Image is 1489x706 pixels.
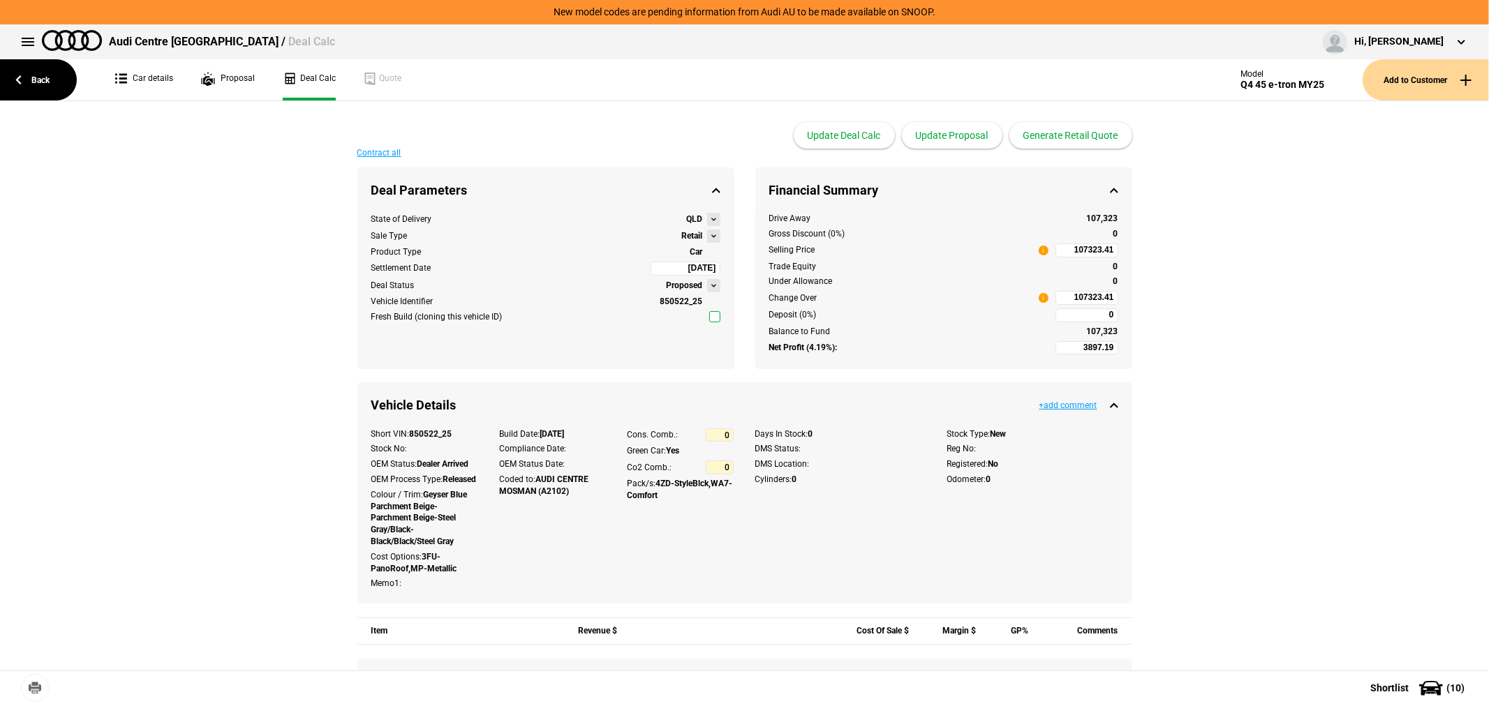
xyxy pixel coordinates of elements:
button: Shortlist(10) [1349,670,1489,705]
div: Coded to: [499,474,606,497]
strong: AUDI CENTRE MOSMAN (A2102) [499,474,588,496]
div: Deal Parameters [357,167,734,213]
div: Trade Equity [769,261,1049,273]
div: Settlement Date [371,262,431,274]
strong: [DATE] [540,429,564,439]
div: Change Over [769,292,817,304]
button: Contract all [357,149,401,157]
button: Update Proposal [902,122,1002,149]
span: Shortlist [1370,683,1409,693]
div: Days In Stock: [755,428,926,440]
div: Pack/s: [627,478,734,502]
strong: 0 [792,474,797,484]
strong: 4ZD-StyleBlck,WA7-Comfort [627,479,732,500]
div: Comments [1043,618,1118,644]
strong: Geyser Blue Parchment Beige-Parchment Beige-Steel Gray/Black-Black/Black/Steel Gray [371,490,468,546]
button: +add comment [1039,401,1097,410]
div: Financial Summary [755,167,1132,213]
div: Reg No: [947,443,1118,455]
div: Deal Status [371,280,415,292]
strong: No [988,459,999,469]
a: Car details [115,59,173,100]
div: DMS Location: [755,458,926,470]
div: Build Date: [499,428,606,440]
div: Cylinders: [755,474,926,486]
strong: Dealer Arrived [417,459,469,469]
input: 107323.41 [1055,243,1118,257]
button: Update Deal Calc [794,122,895,149]
input: 23/09/2025 [651,262,720,276]
div: Registered: [947,458,1118,470]
div: Vehicle Identifier [371,296,434,308]
div: Q4 45 e-tron MY25 [1240,79,1324,91]
div: State of Delivery [371,213,432,225]
div: Audi Centre [GEOGRAPHIC_DATA] / [109,34,335,50]
div: Green Car: [627,445,734,457]
strong: Net Profit (4.19%): [769,342,838,354]
strong: New [991,429,1007,439]
strong: QLD [687,213,703,225]
div: Balance to Fund [769,326,1049,338]
div: Colour / Trim: [371,489,478,548]
div: Compliance Date: [499,443,606,455]
div: Selling Price [769,244,815,256]
button: Add to Customer [1363,59,1489,100]
input: 0 [706,460,734,474]
strong: 850522_25 [410,429,452,439]
span: i [1039,246,1049,255]
span: ( 10 ) [1446,683,1465,693]
div: Vehicle Details [357,382,1132,428]
a: Deal Calc [283,59,336,100]
input: 0 [1055,308,1118,322]
div: Under Allowance [769,276,1049,287]
div: Margin $ [924,618,976,644]
button: Generate Retail Quote [1009,122,1132,149]
div: Short VIN: [371,428,478,440]
div: Hi, [PERSON_NAME] [1354,35,1444,49]
a: Proposal [201,59,255,100]
div: Stock Type: [947,428,1118,440]
strong: Car [690,247,703,257]
div: Co2 Comb.: [627,462,672,474]
div: OEM Status Date: [499,458,606,470]
div: Fresh Build (cloning this vehicle ID) [371,311,503,323]
strong: 3FU-PanoRoof,MP-Metallic [371,552,457,573]
div: Memo1: [371,578,478,589]
strong: 0 [808,429,813,439]
div: Item [371,618,551,644]
strong: 107,323 [1087,213,1118,223]
div: Sale Type [371,230,408,242]
div: Deposit (0%) [769,309,1049,321]
div: GP% [991,618,1029,644]
div: Cons. Comb.: [627,429,678,441]
div: Product Type [371,246,422,258]
div: Gross Discount (0%) [769,228,1049,240]
div: Model [1240,69,1324,79]
span: i [1039,293,1049,303]
div: Odometer: [947,474,1118,486]
div: OEM Status: [371,458,478,470]
div: Stock No: [371,443,478,455]
div: DMS Status: [755,443,926,455]
strong: 0 [1113,229,1118,239]
input: 107323.41 [1055,291,1118,305]
strong: 850522_25 [660,296,703,306]
strong: 0 [986,474,991,484]
input: 3897.19 [1055,341,1118,355]
span: Deal Calc [288,35,335,48]
strong: Retail [682,230,703,242]
strong: Proposed [667,280,703,292]
strong: 0 [1113,276,1118,286]
div: Cost Of Sale $ [849,618,909,644]
strong: Released [443,474,477,484]
div: OEM Process Type: [371,474,478,486]
img: audi.png [42,30,102,51]
div: Drive Away [769,213,1049,225]
strong: Yes [666,446,679,456]
div: Cost Options: [371,551,478,575]
strong: 107,323 [1087,326,1118,336]
input: 0 [706,428,734,442]
strong: 0 [1113,262,1118,271]
div: Revenue $ [565,618,618,644]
